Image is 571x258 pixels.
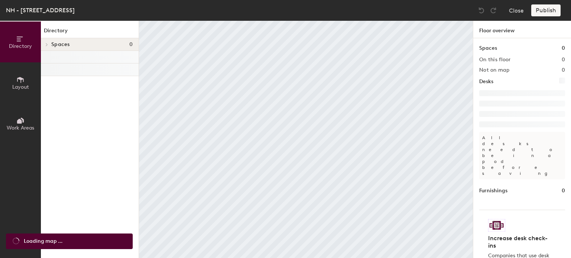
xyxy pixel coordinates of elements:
h1: Spaces [479,44,497,52]
h1: Floor overview [473,21,571,38]
span: 0 [129,42,133,48]
img: Sticker logo [488,219,505,232]
h1: 0 [562,187,565,195]
img: Redo [490,7,497,14]
h2: 0 [562,67,565,73]
h1: Directory [41,27,139,38]
h1: 0 [562,44,565,52]
span: Directory [9,43,32,49]
h2: On this floor [479,57,511,63]
span: Loading map ... [24,237,62,245]
canvas: Map [139,21,473,258]
span: Work Areas [7,125,34,131]
h2: Not on map [479,67,509,73]
img: Undo [478,7,485,14]
h1: Furnishings [479,187,507,195]
span: Spaces [51,42,70,48]
div: NH - [STREET_ADDRESS] [6,6,75,15]
span: Layout [12,84,29,90]
h4: Increase desk check-ins [488,235,552,249]
h1: Desks [479,78,493,86]
h2: 0 [562,57,565,63]
p: All desks need to be in a pod before saving [479,132,565,179]
button: Close [509,4,524,16]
